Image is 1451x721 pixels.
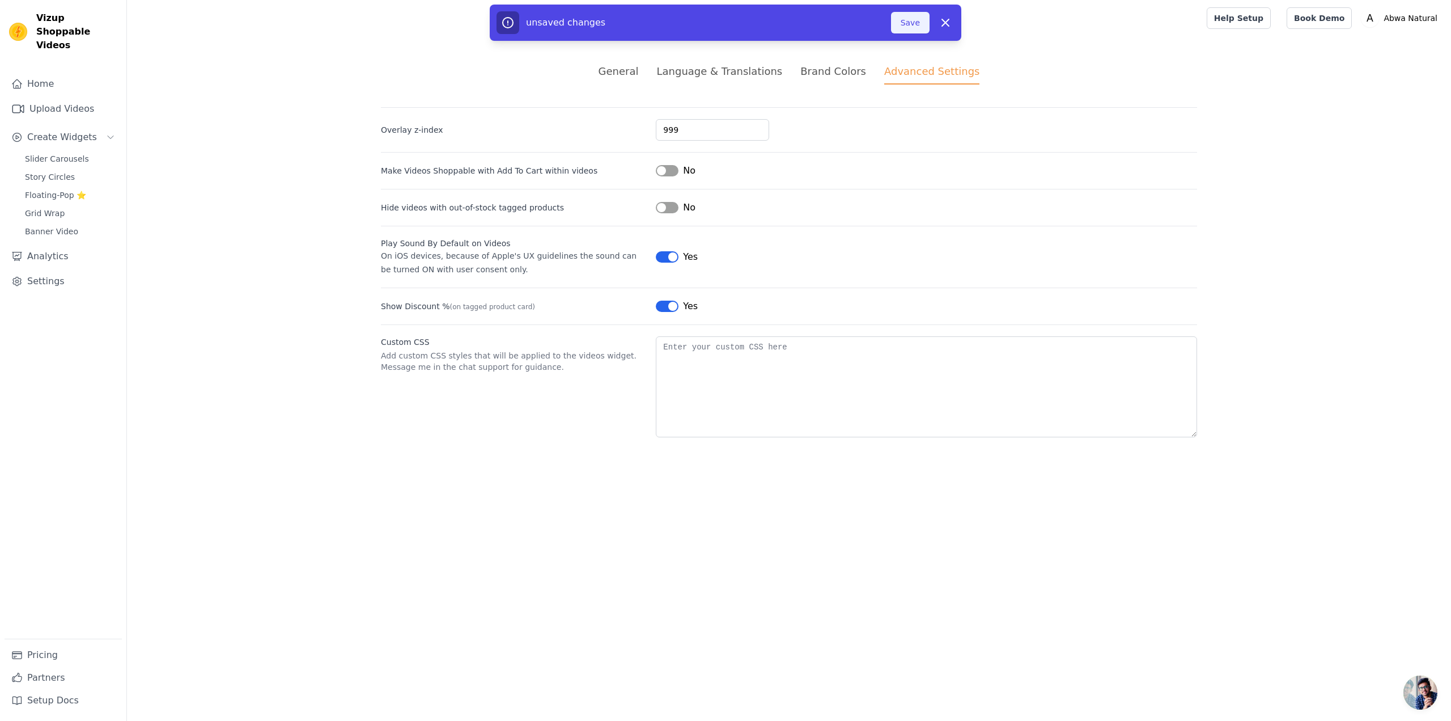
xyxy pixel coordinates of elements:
label: Overlay z-index [381,124,647,136]
span: On iOS devices, because of Apple's UX guidelines the sound can be turned ON with user consent only. [381,251,637,274]
a: Analytics [5,245,122,268]
span: unsaved changes [526,17,605,28]
a: Floating-Pop ⭐ [18,187,122,203]
span: Create Widgets [27,130,97,144]
span: Slider Carousels [25,153,89,165]
a: Settings [5,270,122,293]
span: Banner Video [25,226,78,237]
button: Yes [656,250,698,264]
span: Grid Wrap [25,208,65,219]
a: Pricing [5,644,122,667]
label: Hide videos with out-of-stock tagged products [381,202,647,213]
a: Grid Wrap [18,205,122,221]
span: Yes [683,300,698,313]
span: Floating-Pop ⭐ [25,189,86,201]
span: No [683,164,695,178]
label: Custom CSS [381,336,647,348]
div: Language & Translations [656,64,782,79]
button: Save [891,12,930,33]
button: Create Widgets [5,126,122,149]
a: Home [5,73,122,95]
div: Brand Colors [800,64,866,79]
div: Advanced Settings [884,64,979,85]
div: General [599,64,639,79]
a: Slider Carousels [18,151,122,167]
div: Open chat [1403,676,1437,710]
span: No [683,201,695,214]
a: Setup Docs [5,689,122,712]
a: Banner Video [18,224,122,239]
span: (on tagged product card) [449,303,535,311]
a: Partners [5,667,122,689]
button: No [656,201,695,214]
button: No [656,164,695,178]
div: Play Sound By Default on Videos [381,238,647,249]
a: Story Circles [18,169,122,185]
a: Upload Videos [5,98,122,120]
button: Yes [656,300,698,313]
span: Yes [683,250,698,264]
label: Make Videos Shoppable with Add To Cart within videos [381,165,597,176]
label: Show Discount % [381,301,647,312]
span: Story Circles [25,171,75,183]
p: Add custom CSS styles that will be applied to the videos widget. Message me in the chat support f... [381,350,647,373]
